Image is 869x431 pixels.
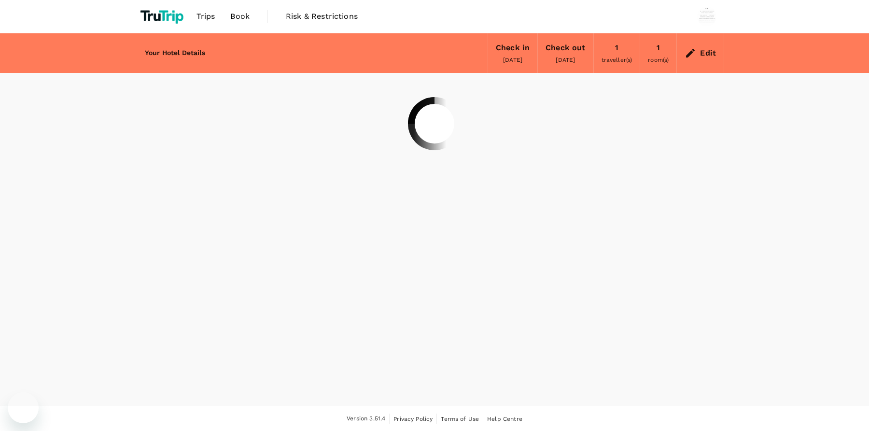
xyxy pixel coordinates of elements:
span: Privacy Policy [393,416,433,422]
span: Terms of Use [441,416,479,422]
div: 1 [615,41,618,55]
span: Trips [196,11,215,22]
div: Check out [546,41,585,55]
div: Edit [700,46,716,60]
a: Terms of Use [441,414,479,424]
iframe: Button to launch messaging window [8,392,39,423]
h6: Your Hotel Details [145,48,205,58]
span: Help Centre [487,416,522,422]
div: 1 [657,41,660,55]
span: Book [230,11,250,22]
div: Check in [496,41,530,55]
a: Help Centre [487,414,522,424]
a: Privacy Policy [393,414,433,424]
span: traveller(s) [602,57,632,63]
span: Risk & Restrictions [286,11,358,22]
span: Version 3.51.4 [347,414,385,424]
span: [DATE] [556,57,575,63]
img: TruTrip logo [137,6,189,27]
span: [DATE] [503,57,522,63]
span: room(s) [648,57,669,63]
img: Wisnu Wiranata [697,7,716,26]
